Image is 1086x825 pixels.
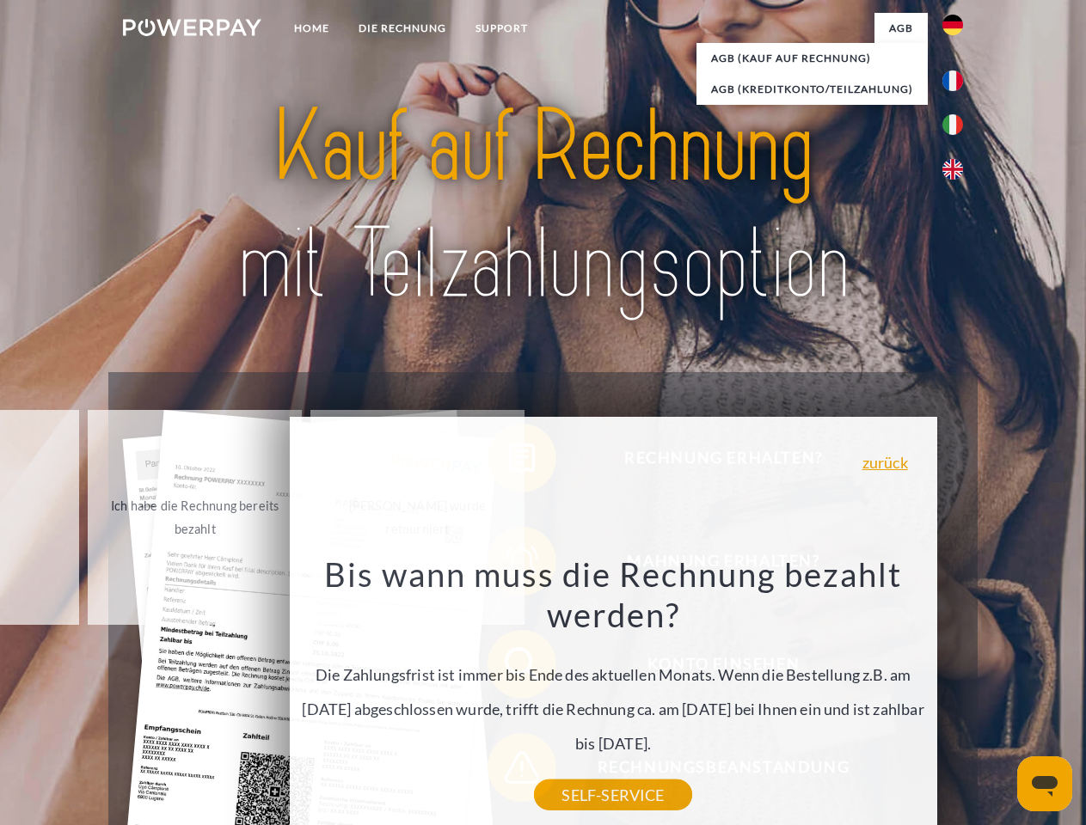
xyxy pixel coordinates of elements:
[461,13,543,44] a: SUPPORT
[123,19,261,36] img: logo-powerpay-white.svg
[344,13,461,44] a: DIE RECHNUNG
[299,553,927,636] h3: Bis wann muss die Rechnung bezahlt werden?
[942,15,963,35] img: de
[299,553,927,795] div: Die Zahlungsfrist ist immer bis Ende des aktuellen Monats. Wenn die Bestellung z.B. am [DATE] abg...
[696,43,928,74] a: AGB (Kauf auf Rechnung)
[1017,756,1072,811] iframe: Schaltfläche zum Öffnen des Messaging-Fensters
[534,779,691,810] a: SELF-SERVICE
[874,13,928,44] a: agb
[98,494,291,541] div: Ich habe die Rechnung bereits bezahlt
[942,114,963,135] img: it
[942,70,963,91] img: fr
[862,455,908,470] a: zurück
[942,159,963,180] img: en
[164,82,922,329] img: title-powerpay_de.svg
[279,13,344,44] a: Home
[696,74,928,105] a: AGB (Kreditkonto/Teilzahlung)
